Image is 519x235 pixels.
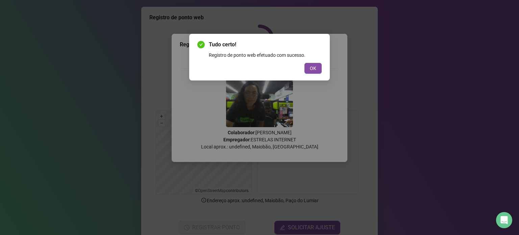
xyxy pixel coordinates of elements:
[197,41,205,48] span: check-circle
[304,63,322,74] button: OK
[209,41,322,49] span: Tudo certo!
[496,212,512,228] div: Open Intercom Messenger
[209,51,322,59] div: Registro de ponto web efetuado com sucesso.
[310,65,316,72] span: OK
